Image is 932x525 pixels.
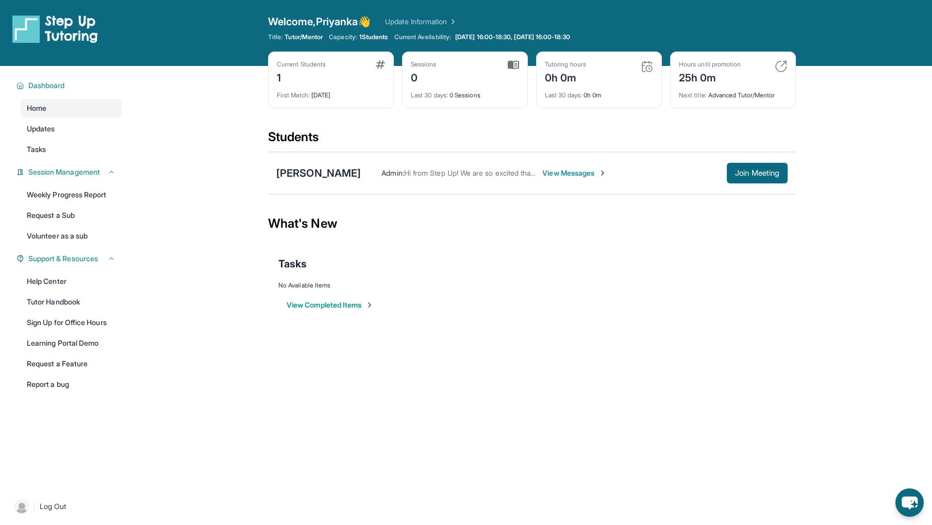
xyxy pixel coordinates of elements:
span: Next title : [679,91,707,99]
a: Home [21,99,122,117]
img: Chevron-Right [598,169,607,177]
span: Admin : [381,168,404,177]
div: 0h 0m [545,69,586,85]
span: Tutor/Mentor [285,33,323,41]
span: Updates [27,124,55,134]
span: Capacity: [329,33,357,41]
a: [DATE] 16:00-18:30, [DATE] 16:00-18:30 [453,33,572,41]
span: | [33,500,36,513]
div: 1 [277,69,326,85]
span: Log Out [40,501,66,512]
a: Help Center [21,272,122,291]
a: Tutor Handbook [21,293,122,311]
img: logo [12,14,98,43]
span: Support & Resources [28,253,98,264]
a: Weekly Progress Report [21,185,122,204]
div: [PERSON_NAME] [276,166,361,180]
span: Join Meeting [735,170,779,176]
span: Welcome, Priyanka 👋 [268,14,371,29]
div: 0 Sessions [411,85,519,99]
img: card [641,60,653,73]
a: Updates [21,120,122,138]
div: What's New [268,201,796,246]
span: Dashboard [28,80,65,91]
button: Join Meeting [727,163,788,183]
span: 1 Students [359,33,388,41]
div: Advanced Tutor/Mentor [679,85,787,99]
a: Report a bug [21,375,122,394]
div: Sessions [411,60,437,69]
img: card [376,60,385,69]
img: card [775,60,787,73]
button: chat-button [895,488,924,517]
a: Request a Feature [21,354,122,373]
div: No Available Items [278,281,786,290]
button: Dashboard [24,80,115,91]
span: Tasks [278,257,307,271]
div: Hours until promotion [679,60,741,69]
a: Sign Up for Office Hours [21,313,122,332]
div: Tutoring hours [545,60,586,69]
img: Chevron Right [447,16,457,27]
div: Students [268,129,796,151]
a: Update Information [385,16,457,27]
span: Title: [268,33,282,41]
a: Learning Portal Demo [21,334,122,352]
span: Last 30 days : [545,91,582,99]
div: [DATE] [277,85,385,99]
img: user-img [14,499,29,514]
span: Home [27,103,46,113]
img: card [508,60,519,70]
span: [DATE] 16:00-18:30, [DATE] 16:00-18:30 [455,33,570,41]
a: Tasks [21,140,122,159]
span: Session Management [28,167,100,177]
a: Request a Sub [21,206,122,225]
div: 0 [411,69,437,85]
span: Last 30 days : [411,91,448,99]
a: |Log Out [10,495,122,518]
button: Session Management [24,167,115,177]
a: Volunteer as a sub [21,227,122,245]
span: View Messages [542,168,607,178]
div: 0h 0m [545,85,653,99]
span: Current Availability: [394,33,451,41]
button: Support & Resources [24,253,115,264]
div: Current Students [277,60,326,69]
button: View Completed Items [287,300,374,310]
div: 25h 0m [679,69,741,85]
span: Tasks [27,144,46,155]
span: First Match : [277,91,310,99]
